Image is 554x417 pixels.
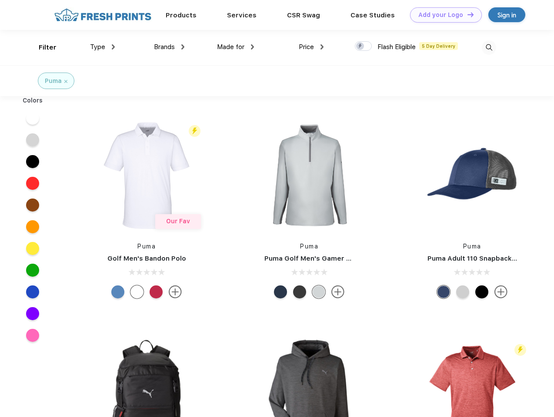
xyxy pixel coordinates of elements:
[166,11,197,19] a: Products
[166,218,190,225] span: Our Fav
[482,40,496,55] img: desktop_search.svg
[494,285,507,298] img: more.svg
[90,43,105,51] span: Type
[39,43,57,53] div: Filter
[181,44,184,50] img: dropdown.png
[475,285,488,298] div: Pma Blk Pma Blk
[189,125,200,137] img: flash_active_toggle.svg
[467,12,474,17] img: DT
[107,255,186,262] a: Golf Men's Bandon Polo
[300,243,318,250] a: Puma
[331,285,344,298] img: more.svg
[251,118,367,233] img: func=resize&h=266
[52,7,154,23] img: fo%20logo%202.webp
[169,285,182,298] img: more.svg
[45,76,62,86] div: Puma
[111,285,124,298] div: Lake Blue
[437,285,450,298] div: Peacoat with Qut Shd
[150,285,163,298] div: Ski Patrol
[89,118,204,233] img: func=resize&h=266
[377,43,416,51] span: Flash Eligible
[463,243,481,250] a: Puma
[299,43,314,51] span: Price
[287,11,320,19] a: CSR Swag
[112,44,115,50] img: dropdown.png
[154,43,175,51] span: Brands
[488,7,525,22] a: Sign in
[64,80,67,83] img: filter_cancel.svg
[274,285,287,298] div: Navy Blazer
[293,285,306,298] div: Puma Black
[130,285,144,298] div: Bright White
[264,255,402,262] a: Puma Golf Men's Gamer Golf Quarter-Zip
[320,44,324,50] img: dropdown.png
[418,11,463,19] div: Add your Logo
[227,11,257,19] a: Services
[137,243,156,250] a: Puma
[456,285,469,298] div: Quarry Brt Whit
[217,43,244,51] span: Made for
[414,118,530,233] img: func=resize&h=266
[419,42,458,50] span: 5 Day Delivery
[16,96,50,105] div: Colors
[497,10,516,20] div: Sign in
[312,285,325,298] div: High Rise
[514,344,526,356] img: flash_active_toggle.svg
[251,44,254,50] img: dropdown.png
